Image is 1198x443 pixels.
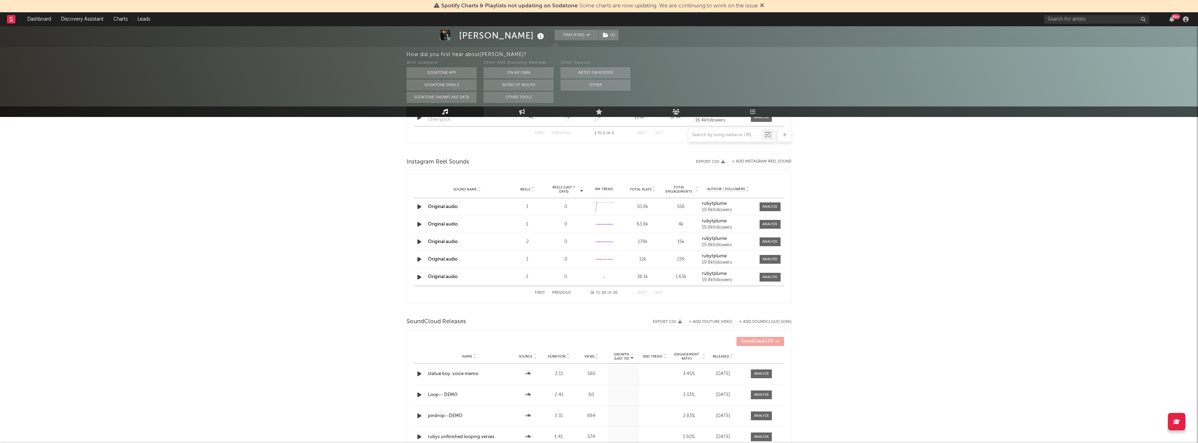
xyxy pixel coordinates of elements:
[548,221,583,228] div: 0
[664,185,695,194] span: Total Engagements
[441,3,578,9] span: Spotify Charts & Playlists not updating on Sodatone
[702,219,727,223] strong: rubytplume
[407,59,477,67] div: With Sodatone
[713,354,729,359] span: Released
[625,274,660,281] div: 36.1k
[1044,15,1149,24] input: Search for artists
[407,50,1198,59] div: How did you first hear about [PERSON_NAME] ?
[702,236,727,241] strong: rubytplume
[664,203,699,210] div: 556
[664,274,699,281] div: 1.63k
[561,79,630,91] button: Other
[702,254,754,259] a: rubytplume
[548,274,583,281] div: 0
[637,291,647,295] button: Next
[587,187,622,192] div: 6M Trend
[702,254,727,258] strong: rubytplume
[462,354,472,359] span: Name
[459,30,546,41] div: [PERSON_NAME]
[545,413,573,420] div: 3:31
[737,337,784,346] button: SoundCloud(33)
[407,67,477,78] button: Sodatone App
[484,79,554,91] button: Word Of Mouth
[428,240,458,244] a: Original audio
[428,275,458,279] a: Original audio
[702,260,754,265] div: 19.8k followers
[664,256,699,263] div: 239
[672,434,705,441] div: 1.92 %
[428,434,510,441] a: rubys unfinished looping verses
[548,354,566,359] span: Duration
[407,79,477,91] button: Sodatone Emails
[596,291,600,295] span: to
[407,318,466,326] span: SoundCloud Releases
[696,160,725,164] button: Export CSV
[428,371,510,378] a: statue boy .voice memo
[725,160,791,164] div: + Add Instagram Reel Sound
[519,354,533,359] span: Source
[702,225,754,230] div: 19.8k followers
[672,392,705,399] div: 3.33 %
[709,413,737,420] div: [DATE]
[702,236,754,241] a: rubytplume
[428,257,458,262] a: Original audio
[576,434,607,441] div: 574
[22,12,56,26] a: Dashboard
[689,320,732,324] button: + Add YouTube Video
[56,12,108,26] a: Discovery Assistant
[702,243,754,248] div: 19.8k followers
[760,3,764,9] span: Dismiss
[510,274,545,281] div: 1
[682,320,732,324] div: + Add YouTube Video
[625,221,660,228] div: 63.8k
[133,12,155,26] a: Leads
[702,271,727,276] strong: rubytplume
[561,67,630,78] button: Artist on Roster
[484,67,554,78] button: On My Own
[653,320,682,324] button: Export CSV
[614,352,629,357] p: Growth
[741,339,774,344] span: ( 33 )
[484,92,554,103] button: Other Tools
[709,371,737,378] div: [DATE]
[598,30,619,40] span: ( 1 )
[545,371,573,378] div: 3:11
[545,392,573,399] div: 2:41
[1169,16,1174,22] button: 99+
[607,291,612,295] span: of
[702,201,727,206] strong: rubytplume
[599,30,619,40] button: (1)
[407,92,477,103] button: Sodatone Snowflake Data
[695,118,744,123] div: 16.4k followers
[630,187,651,192] span: Total Plays
[428,392,510,399] a: Loop-- DEMO
[702,201,754,206] a: rubytplume
[625,256,660,263] div: 12k
[702,219,754,224] a: rubytplume
[428,413,510,420] a: pindrop--DEMO
[623,114,656,121] div: 109k
[510,203,545,210] div: 1
[672,413,705,420] div: 2.83 %
[548,185,579,194] span: Reels (last 7 days)
[1171,14,1180,19] div: 99 +
[702,271,754,276] a: rubytplume
[407,158,469,166] span: Instagram Reel Sounds
[510,221,545,228] div: 1
[707,187,745,192] span: Author / Followers
[548,256,583,263] div: 0
[108,12,133,26] a: Charts
[614,357,629,361] p: (Last 7d)
[739,320,791,324] button: + Add SoundCloud Song
[552,291,571,295] button: Previous
[732,320,791,324] button: + Add SoundCloud Song
[689,132,762,138] input: Search by song name or URL
[428,222,458,227] a: Original audio
[548,203,583,210] div: 0
[453,187,477,192] span: Sound Name
[709,392,737,399] div: [DATE]
[585,289,623,297] div: 16 20 20
[672,352,701,361] span: Engagement Ratio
